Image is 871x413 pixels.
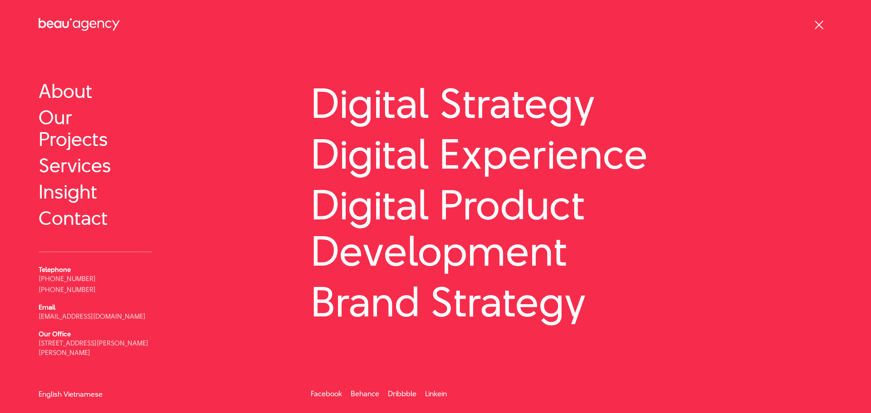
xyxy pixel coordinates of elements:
[39,391,62,398] a: English
[39,181,152,203] a: Insight
[64,391,103,398] a: Vietnamese
[311,131,832,177] a: Digital Experience
[388,389,416,399] a: Dribbble
[39,107,152,150] a: Our Projects
[39,329,71,339] b: Our Office
[425,389,447,399] a: Linkein
[351,389,379,399] a: Behance
[39,80,152,102] a: About
[39,285,96,294] a: [PHONE_NUMBER]
[311,182,832,274] a: Digital Product Development
[311,389,342,399] a: Facebook
[39,311,146,321] a: [EMAIL_ADDRESS][DOMAIN_NAME]
[39,274,96,283] a: [PHONE_NUMBER]
[39,155,152,176] a: Services
[39,338,152,357] p: [STREET_ADDRESS][PERSON_NAME][PERSON_NAME]
[39,207,152,229] a: Contact
[311,80,832,126] a: Digital Strategy
[39,265,71,274] b: Telephone
[39,302,55,312] b: Email
[311,279,832,325] a: Brand Strategy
